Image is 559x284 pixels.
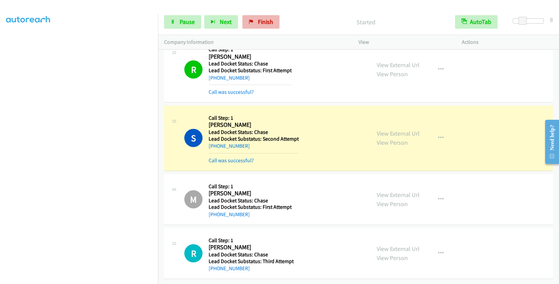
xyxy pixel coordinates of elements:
[455,15,498,29] button: AutoTab
[377,70,408,78] a: View Person
[209,157,254,164] a: Call was successful?
[209,115,299,121] h5: Call Step: 1
[377,254,408,262] a: View Person
[289,18,443,27] p: Started
[209,197,292,204] h5: Lead Docket Status: Chase
[209,244,294,251] h2: [PERSON_NAME]
[204,15,238,29] button: Next
[209,265,250,272] a: [PHONE_NUMBER]
[184,190,203,208] h1: M
[462,38,553,46] p: Actions
[209,121,299,129] h2: [PERSON_NAME]
[184,244,203,262] div: The call is yet to be attempted
[539,115,559,169] iframe: Resource Center
[164,38,346,46] p: Company Information
[209,46,292,53] h5: Call Step: 1
[209,67,292,74] h5: Lead Docket Substatus: First Attempt
[209,89,254,95] a: Call was successful?
[550,15,553,24] div: 8
[209,129,299,136] h5: Lead Docket Status: Chase
[377,139,408,146] a: View Person
[209,190,292,197] h2: [PERSON_NAME]
[209,204,292,210] h5: Lead Docket Substatus: First Attempt
[242,15,279,29] a: Finish
[377,245,420,253] a: View External Url
[209,75,250,81] a: [PHONE_NUMBER]
[209,183,292,190] h5: Call Step: 1
[377,200,408,208] a: View Person
[209,136,299,142] h5: Lead Docket Substatus: Second Attempt
[180,18,195,26] span: Pause
[209,143,250,149] a: [PHONE_NUMBER]
[209,237,294,244] h5: Call Step: 1
[377,130,420,137] a: View External Url
[258,18,273,26] span: Finish
[209,251,294,258] h5: Lead Docket Status: Chase
[164,15,201,29] a: Pause
[184,244,203,262] h1: R
[209,211,250,218] a: [PHONE_NUMBER]
[377,191,420,199] a: View External Url
[220,18,232,26] span: Next
[184,129,203,147] h1: S
[209,60,292,67] h5: Lead Docket Status: Chase
[209,258,294,265] h5: Lead Docket Substatus: Third Attempt
[358,38,450,46] p: View
[209,53,292,61] h2: [PERSON_NAME]
[377,61,420,69] a: View External Url
[184,60,203,79] h1: R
